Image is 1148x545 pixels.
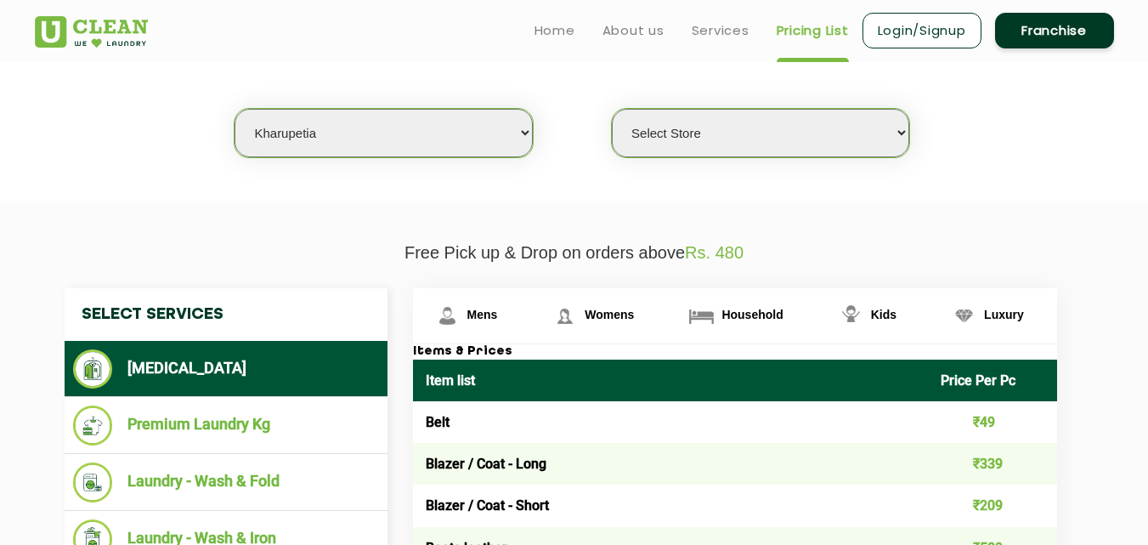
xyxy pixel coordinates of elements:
img: Household [687,301,716,331]
span: Household [721,308,783,321]
a: Home [534,20,575,41]
span: Rs. 480 [685,243,744,262]
td: Belt [413,401,929,443]
img: Womens [550,301,580,331]
td: ₹209 [928,485,1057,526]
span: Womens [585,308,634,321]
li: [MEDICAL_DATA] [73,349,379,389]
h3: Items & Prices [413,344,1057,360]
span: Luxury [984,308,1024,321]
td: Blazer / Coat - Short [413,485,929,526]
img: Premium Laundry Kg [73,406,113,446]
img: UClean Laundry and Dry Cleaning [35,16,148,48]
h4: Select Services [65,288,387,341]
img: Luxury [949,301,979,331]
a: Franchise [995,13,1114,48]
th: Item list [413,360,929,401]
a: About us [602,20,664,41]
a: Services [692,20,749,41]
td: ₹49 [928,401,1057,443]
img: Dry Cleaning [73,349,113,389]
span: Kids [871,308,896,321]
th: Price Per Pc [928,360,1057,401]
a: Login/Signup [862,13,981,48]
li: Laundry - Wash & Fold [73,463,379,502]
a: Pricing List [777,20,849,41]
span: Mens [467,308,498,321]
img: Mens [433,301,462,331]
td: Blazer / Coat - Long [413,443,929,485]
li: Premium Laundry Kg [73,406,379,446]
td: ₹339 [928,443,1057,485]
p: Free Pick up & Drop on orders above [35,243,1114,263]
img: Laundry - Wash & Fold [73,463,113,502]
img: Kids [836,301,866,331]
